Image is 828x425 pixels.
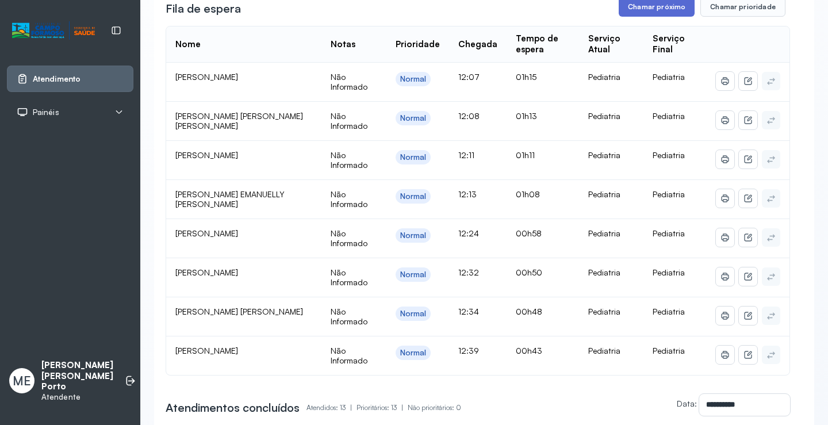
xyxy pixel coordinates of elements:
div: Pediatria [588,189,634,200]
span: 00h50 [516,267,542,277]
span: 00h48 [516,307,542,316]
div: Prioridade [396,39,440,50]
span: 12:11 [458,150,474,160]
span: 12:07 [458,72,480,82]
span: Não Informado [331,346,367,366]
span: Pediatria [653,72,685,82]
div: Chegada [458,39,497,50]
div: Notas [331,39,355,50]
span: 00h58 [516,228,542,238]
span: 00h43 [516,346,542,355]
div: Normal [400,270,427,279]
span: | [401,403,403,412]
span: Pediatria [653,307,685,316]
span: Atendimento [33,74,80,84]
div: Normal [400,152,427,162]
span: Pediatria [653,150,685,160]
div: Pediatria [588,111,634,121]
div: Pediatria [588,228,634,239]
span: Não Informado [331,72,367,92]
span: Painéis [33,108,59,117]
span: [PERSON_NAME] [175,346,238,355]
span: Pediatria [653,267,685,277]
span: [PERSON_NAME] [175,150,238,160]
span: Pediatria [653,189,685,199]
div: Serviço Atual [588,33,634,55]
div: Tempo de espera [516,33,570,55]
p: [PERSON_NAME] [PERSON_NAME] Porto [41,360,113,392]
div: Pediatria [588,267,634,278]
p: Atendidos: 13 [306,400,356,416]
span: 01h11 [516,150,535,160]
span: Pediatria [653,111,685,121]
div: Pediatria [588,307,634,317]
p: Atendente [41,392,113,402]
span: 12:39 [458,346,479,355]
span: Não Informado [331,111,367,131]
span: [PERSON_NAME] [PERSON_NAME] [175,307,303,316]
span: [PERSON_NAME] [175,72,238,82]
img: Logotipo do estabelecimento [12,21,95,40]
div: Normal [400,348,427,358]
span: Não Informado [331,307,367,327]
span: 12:13 [458,189,477,199]
div: Normal [400,309,427,319]
div: Nome [175,39,201,50]
span: [PERSON_NAME] [175,267,238,277]
p: Não prioritários: 0 [408,400,461,416]
span: [PERSON_NAME] EMANUELLY [PERSON_NAME] [175,189,284,209]
label: Data: [677,399,697,408]
h3: Atendimentos concluídos [166,400,300,416]
div: Pediatria [588,346,634,356]
span: 12:32 [458,267,479,277]
span: 01h08 [516,189,540,199]
div: Normal [400,113,427,123]
span: Não Informado [331,150,367,170]
span: [PERSON_NAME] [175,228,238,238]
span: [PERSON_NAME] [PERSON_NAME] [PERSON_NAME] [175,111,303,131]
span: ME [13,373,31,388]
div: Pediatria [588,150,634,160]
span: 12:08 [458,111,480,121]
div: Normal [400,192,427,201]
h3: Fila de espera [166,1,241,17]
span: 01h13 [516,111,537,121]
div: Normal [400,74,427,84]
span: Pediatria [653,346,685,355]
span: Não Informado [331,267,367,288]
div: Pediatria [588,72,634,82]
span: Não Informado [331,189,367,209]
span: | [350,403,352,412]
span: Não Informado [331,228,367,248]
span: 12:34 [458,307,479,316]
div: Serviço Final [653,33,697,55]
div: Normal [400,231,427,240]
span: Pediatria [653,228,685,238]
span: 01h15 [516,72,536,82]
span: 12:24 [458,228,479,238]
p: Prioritários: 13 [356,400,408,416]
a: Atendimento [17,73,124,85]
